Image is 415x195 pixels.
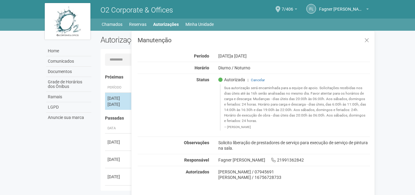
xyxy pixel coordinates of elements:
h4: Próximas [105,75,367,79]
strong: Status [196,77,209,82]
a: Home [46,46,91,56]
a: Grade de Horários dos Ônibus [46,77,91,92]
a: FL [306,4,316,14]
div: Solicito liberação de prestadores de serviço para execução de serviço de pintura na sala. [214,140,375,151]
div: [DATE] [107,139,130,145]
div: Fagner [PERSON_NAME] 21991362842 [214,157,375,163]
strong: Horário [195,65,209,70]
a: Comunicados [46,56,91,67]
a: Cancelar [251,78,265,82]
a: Fagner [PERSON_NAME] [319,8,369,12]
blockquote: Sua autorização será encaminhada para a equipe de apoio. Solicitações recebidas nos dias úteis at... [220,84,370,130]
div: Diurno / Noturno [214,65,375,71]
h3: Manutenção [138,37,370,43]
span: Autorizada [218,77,245,82]
h2: Autorizações [100,35,231,44]
a: Ramais [46,92,91,102]
a: Reservas [129,20,146,29]
a: Minha Unidade [185,20,214,29]
div: [PERSON_NAME] / 07945691 [218,169,370,175]
span: 7/406 [282,1,293,12]
strong: Observações [184,140,209,145]
div: [DATE] [107,101,130,107]
div: [DATE] [107,156,130,162]
div: [DATE] [107,174,130,180]
a: Chamados [102,20,122,29]
strong: Autorizados [186,169,209,174]
footer: [PERSON_NAME] [224,125,367,129]
span: Fagner Luz [319,1,365,12]
a: 7/406 [282,8,297,12]
span: a [DATE] [231,54,247,58]
th: Data [105,124,132,134]
span: | [248,78,248,82]
span: O2 Corporate & Offices [100,6,173,14]
div: [DATE] [107,95,130,101]
a: LGPD [46,102,91,113]
a: Documentos [46,67,91,77]
h4: Passadas [105,116,367,120]
a: Autorizações [153,20,179,29]
div: [DATE] [214,53,375,59]
strong: Responsável [184,158,209,162]
div: [PERSON_NAME] / 16756728733 [218,175,370,180]
a: Anuncie sua marca [46,113,91,123]
th: Período [105,83,132,93]
strong: Período [194,54,209,58]
img: logo.jpg [45,3,90,40]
